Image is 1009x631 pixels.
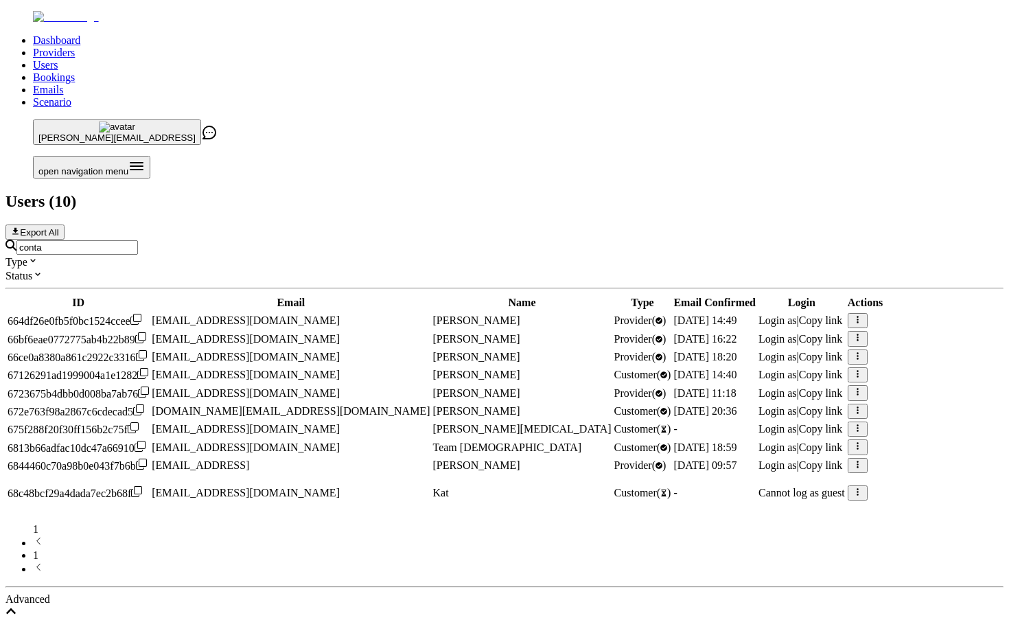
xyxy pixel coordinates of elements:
[758,387,797,399] span: Login as
[799,351,843,363] span: Copy link
[16,240,138,255] input: Search by email
[673,296,756,310] th: Email Confirmed
[614,333,666,345] span: validated
[33,536,1004,549] li: previous page button
[8,314,149,328] div: Click to copy
[433,369,520,380] span: [PERSON_NAME]
[614,405,671,417] span: validated
[758,387,845,400] div: |
[673,333,737,345] span: [DATE] 16:22
[614,296,672,310] th: Type
[758,405,797,417] span: Login as
[152,441,340,453] span: [EMAIL_ADDRESS][DOMAIN_NAME]
[433,459,520,471] span: [PERSON_NAME]
[799,387,843,399] span: Copy link
[152,487,340,498] span: [EMAIL_ADDRESS][DOMAIN_NAME]
[8,404,149,418] div: Click to copy
[673,369,737,380] span: [DATE] 14:40
[152,423,340,435] span: [EMAIL_ADDRESS][DOMAIN_NAME]
[152,314,340,326] span: [EMAIL_ADDRESS][DOMAIN_NAME]
[673,387,736,399] span: [DATE] 11:18
[33,71,75,83] a: Bookings
[433,441,582,453] span: Team [DEMOGRAPHIC_DATA]
[8,486,149,500] div: Click to copy
[758,423,845,435] div: |
[758,441,797,453] span: Login as
[758,369,797,380] span: Login as
[8,441,149,455] div: Click to copy
[8,459,149,472] div: Click to copy
[433,387,520,399] span: [PERSON_NAME]
[38,166,128,176] span: open navigation menu
[799,405,843,417] span: Copy link
[432,296,612,310] th: Name
[758,487,845,499] p: Cannot log as guest
[152,369,340,380] span: [EMAIL_ADDRESS][DOMAIN_NAME]
[33,84,63,95] a: Emails
[33,34,80,46] a: Dashboard
[758,423,797,435] span: Login as
[5,255,1004,268] div: Type
[5,192,1004,211] h2: Users ( 10 )
[152,459,249,471] span: [EMAIL_ADDRESS]
[758,333,797,345] span: Login as
[8,350,149,364] div: Click to copy
[614,369,671,380] span: validated
[758,459,797,471] span: Login as
[5,593,50,605] span: Advanced
[152,405,430,417] span: [DOMAIN_NAME][EMAIL_ADDRESS][DOMAIN_NAME]
[33,156,150,179] button: Open menu
[847,296,884,310] th: Actions
[758,296,846,310] th: Login
[5,268,1004,282] div: Status
[33,119,201,145] button: avatar[PERSON_NAME][EMAIL_ADDRESS]
[758,405,845,417] div: |
[33,549,1004,562] li: pagination item 1 active
[799,314,843,326] span: Copy link
[433,487,449,498] span: Kat
[33,523,38,535] span: 1
[614,441,671,453] span: validated
[799,441,843,453] span: Copy link
[152,387,340,399] span: [EMAIL_ADDRESS][DOMAIN_NAME]
[673,423,677,435] span: -
[33,47,75,58] a: Providers
[33,562,1004,575] li: next page button
[151,296,430,310] th: Email
[33,96,71,108] a: Scenario
[799,333,843,345] span: Copy link
[758,333,845,345] div: |
[433,405,520,417] span: [PERSON_NAME]
[8,387,149,400] div: Click to copy
[614,423,671,435] span: pending
[5,523,1004,575] nav: pagination navigation
[614,459,666,471] span: validated
[33,59,58,71] a: Users
[614,387,666,399] span: validated
[433,333,520,345] span: [PERSON_NAME]
[673,459,737,471] span: [DATE] 09:57
[758,314,797,326] span: Login as
[758,351,845,363] div: |
[152,351,340,363] span: [EMAIL_ADDRESS][DOMAIN_NAME]
[5,225,65,240] button: Export All
[433,423,612,435] span: [PERSON_NAME][MEDICAL_DATA]
[673,405,737,417] span: [DATE] 20:36
[758,441,845,454] div: |
[99,122,135,133] img: avatar
[673,314,737,326] span: [DATE] 14:49
[614,314,666,326] span: validated
[7,296,150,310] th: ID
[799,369,843,380] span: Copy link
[8,332,149,346] div: Click to copy
[673,441,737,453] span: [DATE] 18:59
[152,333,340,345] span: [EMAIL_ADDRESS][DOMAIN_NAME]
[433,351,520,363] span: [PERSON_NAME]
[33,11,99,23] img: Fluum Logo
[8,422,149,436] div: Click to copy
[673,351,737,363] span: [DATE] 18:20
[614,351,666,363] span: validated
[758,351,797,363] span: Login as
[758,369,845,381] div: |
[673,487,677,498] span: -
